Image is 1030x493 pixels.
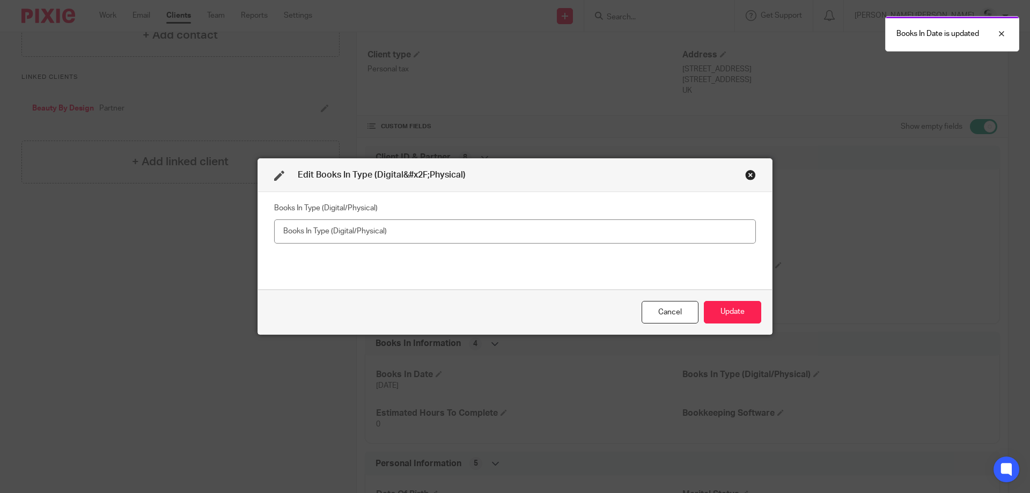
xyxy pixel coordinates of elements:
[642,301,698,324] div: Close this dialog window
[298,171,466,179] span: Edit Books In Type (Digital&#x2F;Physical)
[745,170,756,180] div: Close this dialog window
[274,203,378,214] label: Books In Type (Digital/Physical)
[896,28,979,39] p: Books In Date is updated
[274,219,756,244] input: Books In Type (Digital/Physical)
[704,301,761,324] button: Update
